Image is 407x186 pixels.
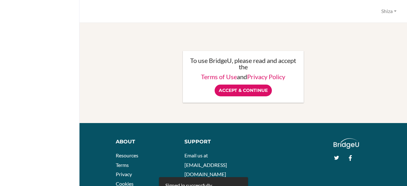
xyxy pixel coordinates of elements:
a: Terms of Use [201,73,237,80]
img: logo_white@2x-f4f0deed5e89b7ecb1c2cc34c3e3d731f90f0f143d5ea2071677605dd97b5244.png [334,138,359,149]
a: Email us at [EMAIL_ADDRESS][DOMAIN_NAME] [184,152,227,177]
div: Support [184,138,239,146]
input: Accept & Continue [215,85,272,96]
a: Privacy Policy [247,73,285,80]
p: To use BridgeU, please read and accept the [189,57,298,70]
a: Resources [116,152,138,158]
p: and [189,73,298,80]
button: Shiza [378,5,399,17]
a: Terms [116,162,129,168]
a: Privacy [116,171,132,177]
div: About [116,138,175,146]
